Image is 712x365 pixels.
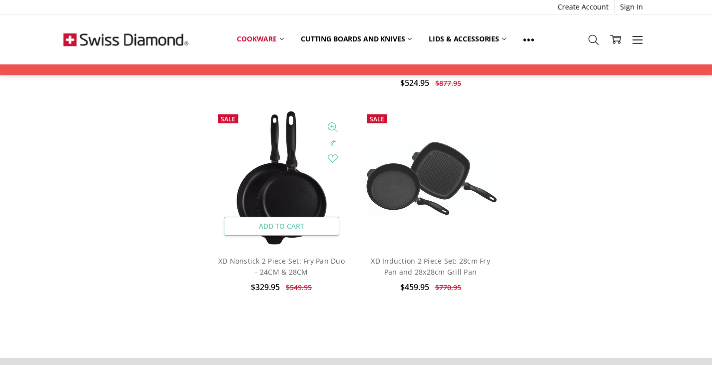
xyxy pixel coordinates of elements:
span: $329.95 [251,282,280,293]
span: Sale [370,115,384,123]
a: XD Induction 2 Piece Set: 28cm Fry Pan and 28x28cm Grill Pan [362,109,500,247]
span: $524.95 [400,77,429,88]
span: $549.95 [286,283,312,292]
span: $770.95 [435,283,461,292]
img: XD Induction 2 Piece Set: 28cm Fry Pan and 28x28cm Grill Pan [362,138,500,218]
span: $659.95 [584,67,610,77]
span: $399.95 [549,66,578,77]
img: Free Shipping On Every Order [63,14,188,64]
span: Sale [221,115,235,123]
a: Lids & Accessories [420,28,514,50]
a: XD Induction 2 Piece Set: 28cm Fry Pan and 28x28cm Grill Pan [371,256,490,277]
img: XD Nonstick 2 Piece Set: Fry Pan Duo - 24CM & 28CM [234,109,329,247]
span: $259.95 [286,67,312,77]
a: Add to Cart [224,217,339,236]
a: Show All [515,28,543,50]
span: $877.95 [435,78,461,88]
a: XD Nonstick 2 Piece Set: Fry Pan Duo - 24CM & 28CM [213,109,351,247]
a: Cookware [228,28,292,50]
span: $119.95 [251,66,280,77]
a: Cutting boards and knives [292,28,421,50]
a: XD Nonstick 2 Piece Set: Fry Pan Duo - 24CM & 28CM [218,256,345,277]
span: $459.95 [400,282,429,293]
